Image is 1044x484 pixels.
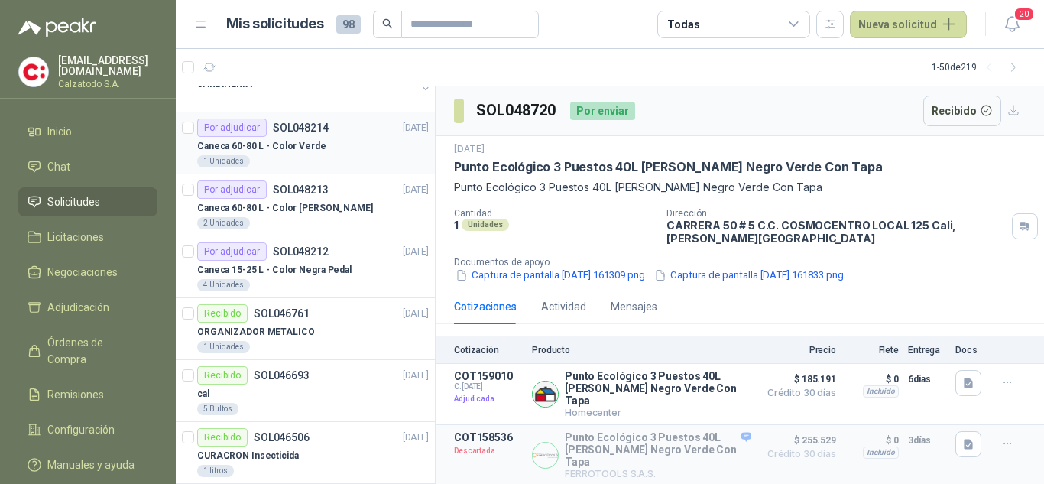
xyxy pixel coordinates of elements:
[403,369,429,383] p: [DATE]
[454,391,523,407] p: Adjudicada
[18,187,157,216] a: Solicitudes
[850,11,967,38] button: Nueva solicitud
[197,180,267,199] div: Por adjudicar
[923,96,1002,126] button: Recibido
[570,102,635,120] div: Por enviar
[197,387,209,401] p: cal
[197,201,373,216] p: Caneca 60-80 L - Color [PERSON_NAME]
[998,11,1026,38] button: 20
[533,443,558,468] img: Company Logo
[47,123,72,140] span: Inicio
[197,139,326,154] p: Caneca 60-80 L - Color Verde
[47,299,109,316] span: Adjudicación
[58,80,157,89] p: Calzatodo S.A.
[18,18,96,37] img: Logo peakr
[476,99,558,122] h3: SOL048720
[565,431,751,468] p: Punto Ecológico 3 Puestos 40L [PERSON_NAME] Negro Verde Con Tapa
[47,229,104,245] span: Licitaciones
[176,174,435,236] a: Por adjudicarSOL048213[DATE] Caneca 60-80 L - Color [PERSON_NAME]2 Unidades
[955,345,986,356] p: Docs
[197,341,250,353] div: 1 Unidades
[760,431,836,450] span: $ 255.529
[454,345,523,356] p: Cotización
[565,370,751,407] p: Punto Ecológico 3 Puestos 40L [PERSON_NAME] Negro Verde Con Tapa
[611,298,657,315] div: Mensajes
[760,370,836,388] span: $ 185.191
[18,223,157,252] a: Licitaciones
[403,245,429,259] p: [DATE]
[47,334,143,368] span: Órdenes de Compra
[197,449,299,463] p: CURACRON Insecticida
[382,18,393,29] span: search
[176,112,435,174] a: Por adjudicarSOL048214[DATE] Caneca 60-80 L - Color Verde1 Unidades
[18,328,157,374] a: Órdenes de Compra
[273,184,329,195] p: SOL048213
[454,257,1038,268] p: Documentos de apoyo
[18,152,157,181] a: Chat
[532,345,751,356] p: Producto
[197,428,248,447] div: Recibido
[176,360,435,422] a: RecibidoSOL046693[DATE] cal5 Bultos
[845,345,899,356] p: Flete
[226,13,324,35] h1: Mis solicitudes
[454,370,523,382] p: COT159010
[760,450,836,459] span: Crédito 30 días
[254,308,310,319] p: SOL046761
[403,183,429,197] p: [DATE]
[454,219,459,232] p: 1
[863,385,899,398] div: Incluido
[273,246,329,257] p: SOL048212
[454,268,647,284] button: Captura de pantalla [DATE] 161309.png
[19,57,48,86] img: Company Logo
[666,208,1006,219] p: Dirección
[197,119,267,137] div: Por adjudicar
[403,307,429,321] p: [DATE]
[932,55,1026,80] div: 1 - 50 de 219
[254,370,310,381] p: SOL046693
[197,465,234,477] div: 1 litros
[653,268,845,284] button: Captura de pantalla [DATE] 161833.png
[47,264,118,281] span: Negociaciones
[541,298,586,315] div: Actividad
[760,388,836,398] span: Crédito 30 días
[18,293,157,322] a: Adjudicación
[403,121,429,135] p: [DATE]
[908,370,946,388] p: 6 días
[58,55,157,76] p: [EMAIL_ADDRESS][DOMAIN_NAME]
[47,158,70,175] span: Chat
[197,242,267,261] div: Por adjudicar
[908,431,946,450] p: 3 días
[197,403,238,415] div: 5 Bultos
[454,142,485,157] p: [DATE]
[403,430,429,445] p: [DATE]
[863,447,899,459] div: Incluido
[18,380,157,409] a: Remisiones
[18,415,157,444] a: Configuración
[845,370,899,388] p: $ 0
[197,263,352,278] p: Caneca 15-25 L - Color Negra Pedal
[18,117,157,146] a: Inicio
[197,279,250,291] div: 4 Unidades
[176,236,435,298] a: Por adjudicarSOL048212[DATE] Caneca 15-25 L - Color Negra Pedal4 Unidades
[533,382,558,407] img: Company Logo
[176,422,435,484] a: RecibidoSOL046506[DATE] CURACRON Insecticida1 litros
[197,366,248,385] div: Recibido
[454,382,523,391] span: C: [DATE]
[462,219,509,231] div: Unidades
[454,208,654,219] p: Cantidad
[47,421,115,438] span: Configuración
[454,443,523,459] p: Descartada
[197,304,248,323] div: Recibido
[197,217,250,229] div: 2 Unidades
[454,179,1026,196] p: Punto Ecológico 3 Puestos 40L [PERSON_NAME] Negro Verde Con Tapa
[47,456,135,473] span: Manuales y ayuda
[565,407,751,418] p: Homecenter
[47,193,100,210] span: Solicitudes
[18,258,157,287] a: Negociaciones
[336,15,361,34] span: 98
[908,345,946,356] p: Entrega
[176,298,435,360] a: RecibidoSOL046761[DATE] ORGANIZADOR METALICO1 Unidades
[667,16,699,33] div: Todas
[18,450,157,479] a: Manuales y ayuda
[454,298,517,315] div: Cotizaciones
